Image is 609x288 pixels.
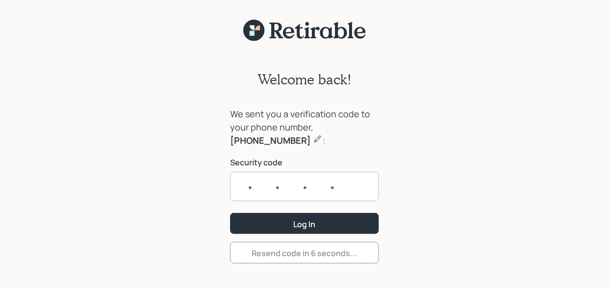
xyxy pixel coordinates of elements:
[252,248,357,259] div: Resend code in 6 seconds...
[294,219,316,230] div: Log In
[258,71,351,88] h2: Welcome back!
[230,172,379,201] input: ••••
[230,213,379,234] button: Log In
[230,134,311,146] b: [PHONE_NUMBER]
[230,157,379,168] label: Security code
[230,242,379,263] button: Resend code in 6 seconds...
[230,107,379,147] div: We sent you a verification code to your phone number, :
